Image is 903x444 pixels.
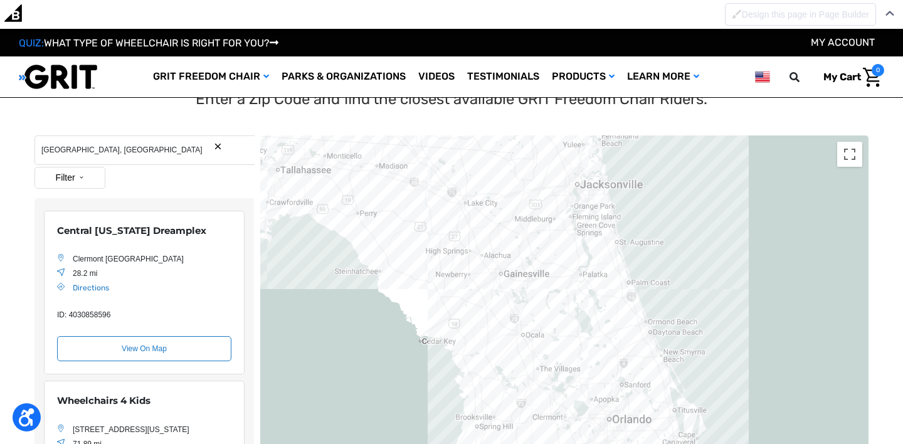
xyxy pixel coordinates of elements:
[621,56,705,97] a: Learn More
[725,3,876,26] button: Disabled brush to Design this page in Page Builder Design this page in Page Builder
[795,64,814,90] input: Search
[863,68,881,87] img: Cart
[461,56,546,97] a: Testimonials
[196,88,707,110] p: Enter a Zip Code and find the closest available GRIT Freedom Chair Riders.
[872,64,884,77] span: 0
[742,9,869,19] span: Design this page in Page Builder
[732,363,897,422] iframe: Tidio Chat
[885,11,894,16] img: Close Admin Bar
[34,167,105,189] button: Filter Results
[811,36,875,48] a: Account
[823,71,861,83] span: My Cart
[57,309,231,320] div: custom-field
[213,142,223,151] button: Search Reset
[73,424,231,435] div: Location Address
[19,64,97,90] img: GRIT All-Terrain Wheelchair and Mobility Equipment
[57,224,231,238] div: Location Name
[73,283,109,292] a: Location Directions URL, Opens in a New Window
[837,142,862,167] button: Toggle fullscreen view
[412,56,461,97] a: Videos
[44,211,245,375] div: Central Florida Dreamplex, Clermont FL
[57,394,231,408] div: Location Name
[57,336,231,361] div: View on the map: 'Central Florida Dreamplex'
[546,56,621,97] a: Products
[73,268,231,279] div: Location Distance
[755,69,770,85] img: us.png
[147,56,275,97] a: GRIT Freedom Chair
[34,135,255,165] input: Search
[19,37,278,49] a: QUIZ:WHAT TYPE OF WHEELCHAIR IS RIGHT FOR YOU?
[275,56,412,97] a: Parks & Organizations
[19,37,44,49] span: QUIZ:
[732,9,742,19] img: Disabled brush to Design this page in Page Builder
[73,253,231,265] div: Location Address
[814,64,884,90] a: Cart with 0 items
